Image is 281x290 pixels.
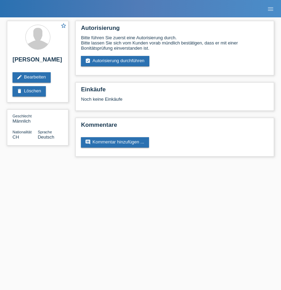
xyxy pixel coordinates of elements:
[13,134,19,140] span: Schweiz
[81,122,268,132] h2: Kommentare
[81,25,268,35] h2: Autorisierung
[13,86,46,97] a: deleteLöschen
[38,134,55,140] span: Deutsch
[81,137,149,148] a: commentKommentar hinzufügen ...
[17,88,22,94] i: delete
[13,114,32,118] span: Geschlecht
[13,130,32,134] span: Nationalität
[81,86,268,97] h2: Einkäufe
[81,97,268,107] div: Noch keine Einkäufe
[17,74,22,80] i: edit
[267,6,274,13] i: menu
[13,56,63,67] h2: [PERSON_NAME]
[81,56,149,66] a: assignment_turned_inAutorisierung durchführen
[60,23,67,29] i: star_border
[38,130,52,134] span: Sprache
[13,72,51,83] a: editBearbeiten
[264,7,278,11] a: menu
[85,139,91,145] i: comment
[13,113,38,124] div: Männlich
[60,23,67,30] a: star_border
[85,58,91,64] i: assignment_turned_in
[81,35,268,51] div: Bitte führen Sie zuerst eine Autorisierung durch. Bitte lassen Sie sich vom Kunden vorab mündlich...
